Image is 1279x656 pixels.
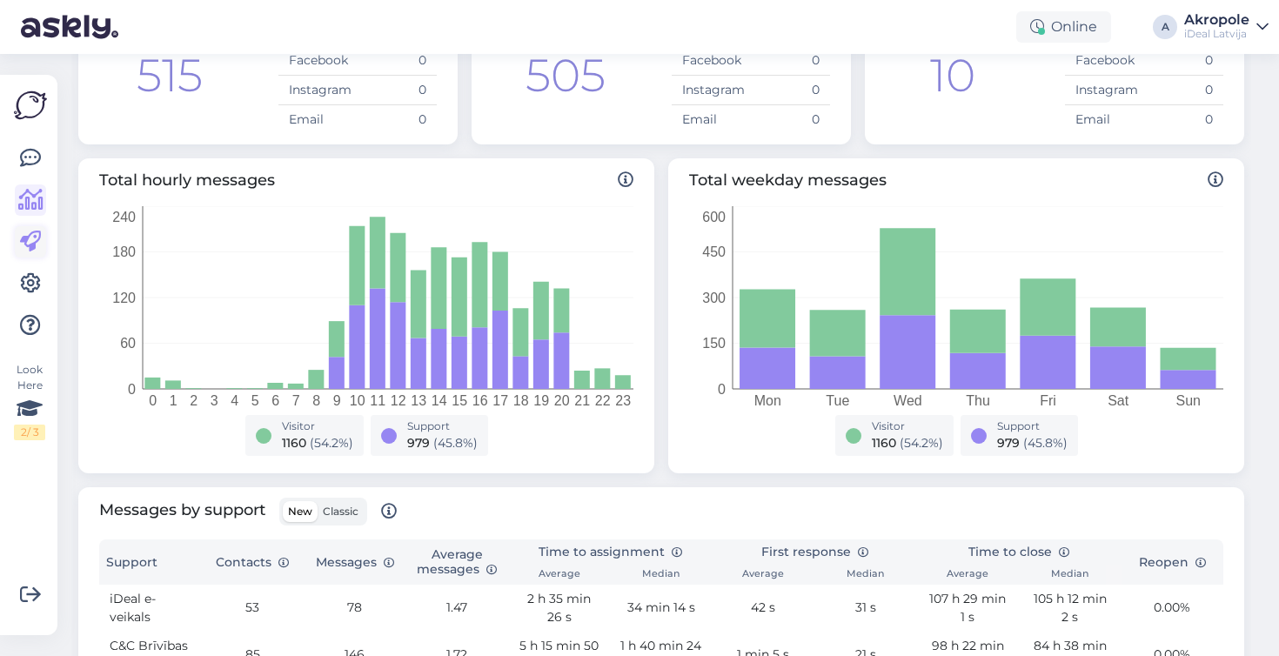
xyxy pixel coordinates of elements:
tspan: 450 [702,244,726,259]
img: Askly Logo [14,89,47,122]
td: 0 [751,46,830,76]
div: A [1153,15,1177,39]
tspan: 10 [350,393,365,408]
td: 2 h 35 min 26 s [508,585,610,632]
th: Median [1019,565,1121,585]
th: Average [508,565,610,585]
tspan: 60 [120,336,136,351]
td: 0.00% [1122,585,1223,632]
tspan: 9 [333,393,341,408]
tspan: 11 [370,393,385,408]
td: Email [672,105,751,135]
a: AkropoleiDeal Latvija [1184,13,1269,41]
tspan: Tue [826,393,849,408]
td: Facebook [672,46,751,76]
span: ( 45.8 %) [433,435,478,451]
tspan: 1 [170,393,177,408]
tspan: 12 [391,393,406,408]
tspan: 23 [615,393,631,408]
tspan: Mon [754,393,781,408]
th: Time to assignment [508,539,713,565]
div: Look Here [14,362,45,440]
tspan: Thu [966,393,990,408]
tspan: 600 [702,210,726,224]
tspan: 18 [513,393,529,408]
tspan: 16 [472,393,488,408]
td: 53 [201,585,303,632]
tspan: 15 [452,393,467,408]
td: Email [1065,105,1144,135]
th: Average messages [405,539,507,585]
div: 2 / 3 [14,425,45,440]
tspan: 180 [112,244,136,259]
div: 505 [526,42,606,110]
th: Median [610,565,712,585]
td: 31 s [814,585,916,632]
div: Support [997,418,1068,434]
td: 0 [1144,46,1223,76]
span: ( 54.2 %) [900,435,943,451]
td: 34 min 14 s [610,585,712,632]
td: 105 h 12 min 2 s [1019,585,1121,632]
td: 0 [358,46,437,76]
tspan: 4 [231,393,238,408]
div: Visitor [282,418,353,434]
tspan: Fri [1040,393,1056,408]
td: 0 [751,76,830,105]
td: 42 s [713,585,814,632]
th: First response [713,539,917,565]
td: 107 h 29 min 1 s [917,585,1019,632]
span: ( 45.8 %) [1023,435,1068,451]
div: iDeal Latvija [1184,27,1249,41]
tspan: 0 [149,393,157,408]
tspan: 7 [292,393,300,408]
div: Akropole [1184,13,1249,27]
tspan: Sun [1175,393,1200,408]
td: 1.47 [405,585,507,632]
span: Total hourly messages [99,169,633,192]
tspan: 6 [271,393,279,408]
th: Support [99,539,201,585]
tspan: 14 [432,393,447,408]
span: Classic [323,505,358,518]
span: 979 [407,435,430,451]
span: Total weekday messages [689,169,1223,192]
td: 0 [358,105,437,135]
tspan: 120 [112,291,136,305]
th: Reopen [1122,539,1223,585]
th: Average [917,565,1019,585]
span: ( 54.2 %) [310,435,353,451]
td: Facebook [278,46,358,76]
div: 515 [137,42,203,110]
td: Facebook [1065,46,1144,76]
td: 0 [751,105,830,135]
span: 979 [997,435,1020,451]
td: 0 [358,76,437,105]
td: Instagram [672,76,751,105]
div: Online [1016,11,1111,43]
tspan: 13 [411,393,426,408]
tspan: 21 [574,393,590,408]
th: Average [713,565,814,585]
span: 1160 [282,435,306,451]
tspan: 240 [112,210,136,224]
tspan: 5 [251,393,259,408]
td: 0 [1144,105,1223,135]
tspan: 17 [492,393,508,408]
span: Messages by support [99,498,397,525]
td: Instagram [1065,76,1144,105]
th: Median [814,565,916,585]
tspan: 150 [702,336,726,351]
tspan: 3 [211,393,218,408]
tspan: 300 [702,291,726,305]
span: 1160 [872,435,896,451]
tspan: 0 [128,382,136,397]
td: Instagram [278,76,358,105]
tspan: Sat [1108,393,1129,408]
span: New [288,505,312,518]
td: iDeal e-veikals [99,585,201,632]
th: Messages [304,539,405,585]
tspan: 2 [190,393,198,408]
div: 10 [930,42,975,110]
tspan: 20 [554,393,570,408]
